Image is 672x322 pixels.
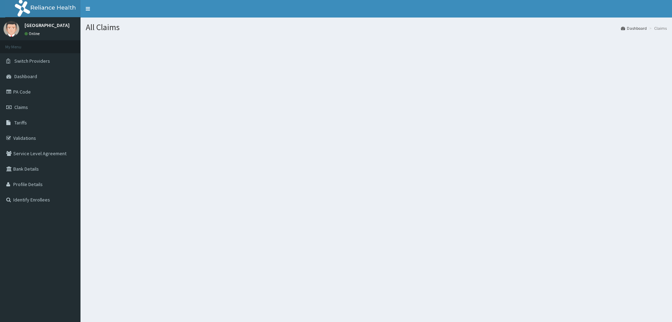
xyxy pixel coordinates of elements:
[24,31,41,36] a: Online
[14,58,50,64] span: Switch Providers
[24,23,70,28] p: [GEOGRAPHIC_DATA]
[3,21,19,37] img: User Image
[647,25,667,31] li: Claims
[86,23,667,32] h1: All Claims
[14,73,37,80] span: Dashboard
[14,104,28,110] span: Claims
[14,119,27,126] span: Tariffs
[621,25,647,31] a: Dashboard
